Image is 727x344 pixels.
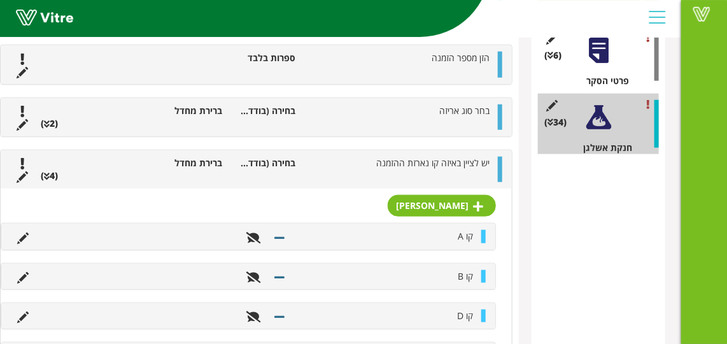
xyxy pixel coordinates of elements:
[458,230,473,242] span: קו A
[156,157,229,169] li: ברירת מחדל
[432,52,490,64] span: הזן מספר הזמנה
[388,195,496,217] a: [PERSON_NAME]
[544,49,561,62] span: (6 )
[229,52,301,64] li: ספרות בלבד
[439,104,490,117] span: בחר סוג אריזה
[34,169,64,182] li: (4 )
[229,157,301,169] li: בחירה (בודדת) מתוך רשימה
[34,117,64,130] li: (2 )
[547,75,659,87] div: פרטי הסקר
[229,104,301,117] li: בחירה (בודדת) מתוך רשימה
[544,116,567,129] span: (34 )
[457,310,473,322] span: קו D
[458,270,473,282] span: קו B
[376,157,490,169] span: יש לציין באיזה קו נארזת ההזמנה
[156,104,229,117] li: ברירת מחדל
[547,141,659,154] div: חנקת אשלגן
